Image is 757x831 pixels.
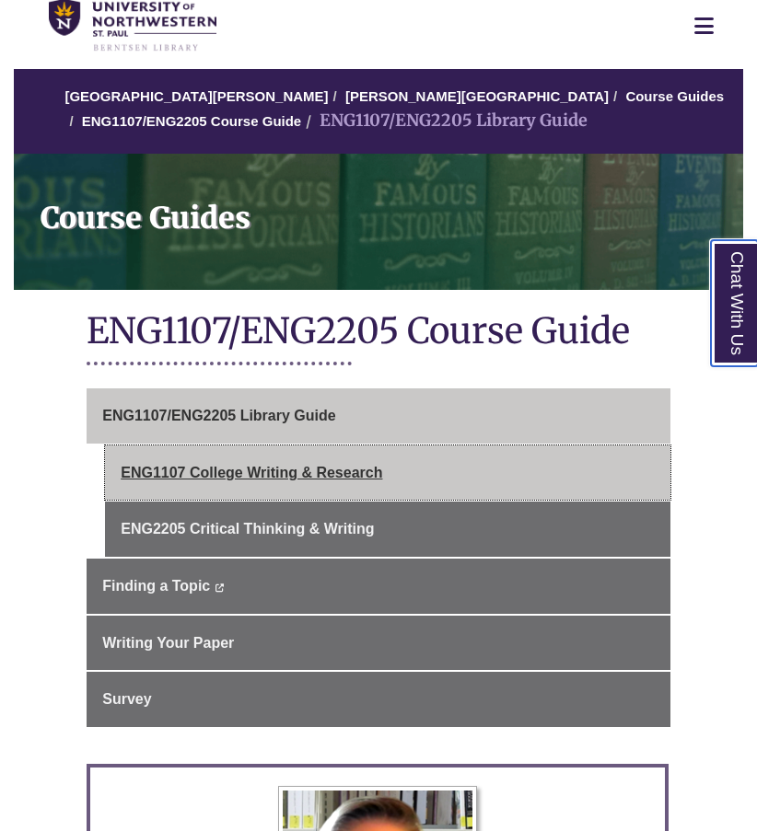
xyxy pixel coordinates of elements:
span: Writing Your Paper [102,635,234,651]
a: Course Guides [625,88,724,104]
li: ENG1107/ENG2205 Library Guide [301,108,588,134]
h1: Course Guides [29,154,743,266]
a: [PERSON_NAME][GEOGRAPHIC_DATA] [345,88,609,104]
a: Survey [87,672,670,727]
a: [GEOGRAPHIC_DATA][PERSON_NAME] [64,88,328,104]
a: Course Guides [14,154,743,290]
div: Guide Page Menu [87,388,670,727]
h1: ENG1107/ENG2205 Course Guide [87,308,670,357]
i: This link opens in a new window [215,583,225,592]
a: Writing Your Paper [87,616,670,671]
a: Finding a Topic [87,559,670,614]
a: ENG1107/ENG2205 Library Guide [87,388,670,444]
span: Finding a Topic [102,578,210,594]
a: ENG2205 Critical Thinking & Writing [105,502,670,557]
a: ENG1107 College Writing & Research [105,445,670,501]
span: Survey [102,691,151,707]
span: ENG1107/ENG2205 Library Guide [102,408,335,423]
a: ENG1107/ENG2205 Course Guide [82,113,301,129]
